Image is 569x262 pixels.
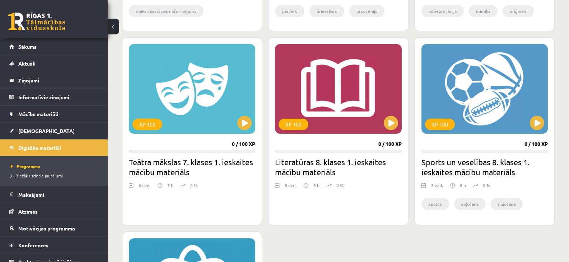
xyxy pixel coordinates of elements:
a: Mācību materiāli [9,106,99,122]
div: XP 100 [279,119,308,130]
h2: Literatūras 8. klases 1. ieskaites mācību materiāls [275,157,401,177]
li: oriģināls [503,5,534,17]
a: Biežāk uzdotie jautājumi [11,172,101,179]
a: Atzīmes [9,203,99,220]
span: Digitālie materiāli [18,144,61,151]
li: proscēnijs [349,5,384,17]
p: 7 h [167,182,173,189]
div: XP 100 [425,119,455,130]
div: XP 100 [132,119,162,130]
li: nūjošana [491,198,523,210]
li: mākslinieciskais noformējums [129,5,204,17]
div: 8 uzd. [285,182,297,193]
h2: Teātra mākslas 7. klases 1. ieskaites mācību materiāls [129,157,255,177]
a: Maksājumi [9,186,99,203]
a: Programma [11,163,101,170]
li: parters [275,5,304,17]
span: Motivācijas programma [18,225,75,232]
p: 0 % [336,182,344,189]
span: Aktuāli [18,60,36,67]
span: Atzīmes [18,208,38,215]
div: 8 uzd. [139,182,150,193]
div: 5 uzd. [431,182,443,193]
span: Mācību materiāli [18,111,58,117]
a: Sākums [9,38,99,55]
span: Konferences [18,242,48,248]
p: 0 % [483,182,490,189]
a: Aktuāli [9,55,99,72]
p: 0 % [190,182,197,189]
li: interpretācija [421,5,464,17]
legend: Maksājumi [18,186,99,203]
li: priekškars [309,5,344,17]
a: Rīgas 1. Tālmācības vidusskola [8,13,65,30]
a: Informatīvie ziņojumi [9,89,99,105]
span: Sākums [18,43,37,50]
legend: Informatīvie ziņojumi [18,89,99,105]
span: Programma [11,163,40,169]
p: 9 h [313,182,320,189]
li: mīmika [469,5,498,17]
h2: Sports un veselības 8. klases 1. ieskaites mācību materiāls [421,157,548,177]
span: [DEMOGRAPHIC_DATA] [18,128,75,134]
a: Digitālie materiāli [9,139,99,156]
li: sports [421,198,449,210]
a: Konferences [9,237,99,253]
p: 8 h [460,182,466,189]
li: soļošana [454,198,486,210]
legend: Ziņojumi [18,72,99,89]
a: [DEMOGRAPHIC_DATA] [9,123,99,139]
span: Biežāk uzdotie jautājumi [11,173,63,178]
a: Motivācijas programma [9,220,99,237]
a: Ziņojumi [9,72,99,89]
